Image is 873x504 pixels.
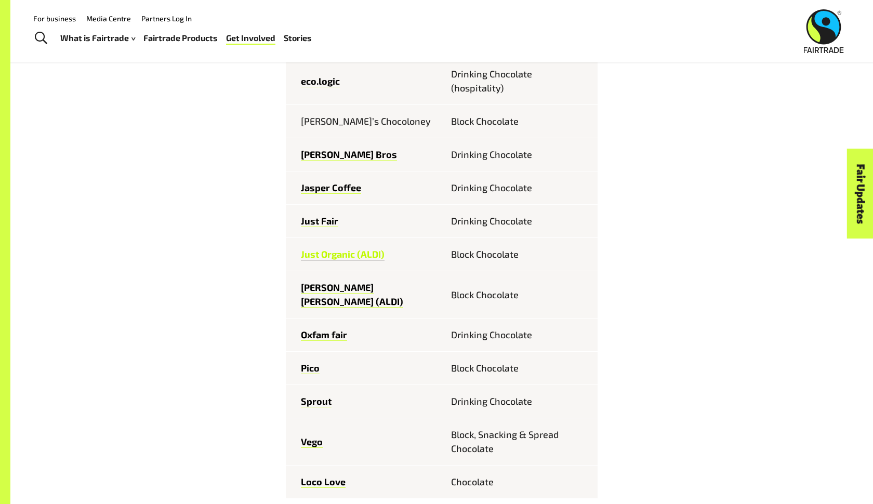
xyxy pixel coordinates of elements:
a: Media Centre [86,14,131,23]
td: Block, Snacking & Spread Chocolate [442,418,598,466]
td: [PERSON_NAME]’s Chocoloney [286,105,442,138]
a: eco.logic [301,75,340,87]
td: Drinking Chocolate (hospitality) [442,58,598,105]
td: Drinking Chocolate [442,171,598,205]
a: Get Involved [226,31,275,46]
a: Pico [301,362,320,374]
a: Partners Log In [141,14,192,23]
a: Jasper Coffee [301,182,361,194]
a: Fairtrade Products [143,31,218,46]
td: Block Chocolate [442,352,598,385]
a: Just Fair [301,215,338,227]
a: [PERSON_NAME] [PERSON_NAME] (ALDI) [301,282,403,308]
a: Toggle Search [28,25,54,51]
a: What is Fairtrade [60,31,135,46]
td: Chocolate [442,466,598,499]
td: Drinking Chocolate [442,138,598,171]
td: Drinking Chocolate [442,319,598,352]
td: Drinking Chocolate [442,385,598,418]
td: Block Chocolate [442,238,598,271]
a: Vego [301,436,323,448]
a: Stories [284,31,312,46]
a: Oxfam fair [301,329,347,341]
a: For business [33,14,76,23]
img: Fairtrade Australia New Zealand logo [804,9,844,53]
a: Loco Love [301,476,346,488]
td: Drinking Chocolate [442,205,598,238]
a: Just Organic (ALDI) [301,248,385,260]
a: Sprout [301,395,332,407]
a: [PERSON_NAME] Bros [301,149,397,161]
td: Block Chocolate [442,271,598,319]
td: Block Chocolate [442,105,598,138]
